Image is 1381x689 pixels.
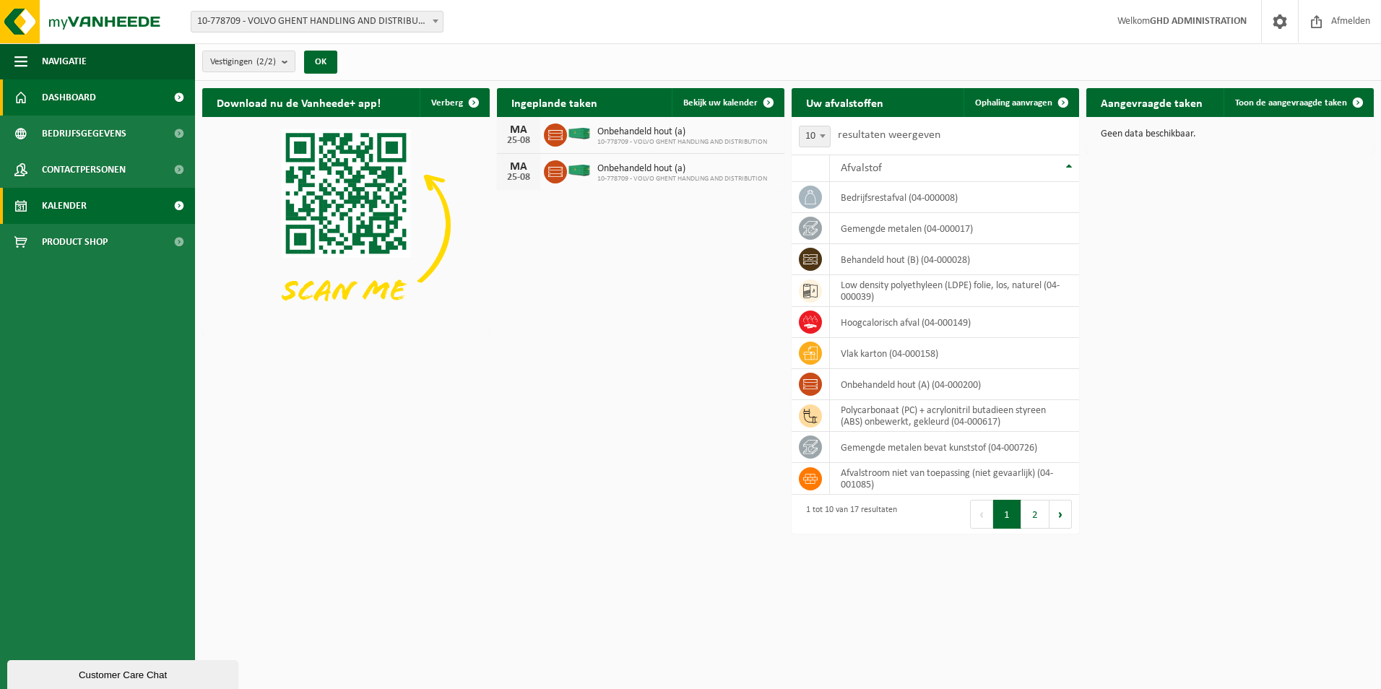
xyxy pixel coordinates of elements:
[838,129,940,141] label: resultaten weergeven
[191,11,443,32] span: 10-778709 - VOLVO GHENT HANDLING AND DISTRIBUTION - DESTELDONK
[42,116,126,152] span: Bedrijfsgegevens
[504,161,533,173] div: MA
[1235,98,1347,108] span: Toon de aangevraagde taken
[42,79,96,116] span: Dashboard
[1021,500,1049,529] button: 2
[964,88,1078,117] a: Ophaling aanvragen
[597,138,767,147] span: 10-778709 - VOLVO GHENT HANDLING AND DISTRIBUTION
[210,51,276,73] span: Vestigingen
[830,275,1079,307] td: low density polyethyleen (LDPE) folie, los, naturel (04-000039)
[830,338,1079,369] td: vlak karton (04-000158)
[256,57,276,66] count: (2/2)
[202,117,490,333] img: Download de VHEPlus App
[830,432,1079,463] td: gemengde metalen bevat kunststof (04-000726)
[830,244,1079,275] td: behandeld hout (B) (04-000028)
[672,88,783,117] a: Bekijk uw kalender
[1049,500,1072,529] button: Next
[799,498,897,530] div: 1 tot 10 van 17 resultaten
[597,126,767,138] span: Onbehandeld hout (a)
[504,173,533,183] div: 25-08
[567,127,592,140] img: HK-XC-40-GN-00
[683,98,758,108] span: Bekijk uw kalender
[830,463,1079,495] td: afvalstroom niet van toepassing (niet gevaarlijk) (04-001085)
[597,163,767,175] span: Onbehandeld hout (a)
[975,98,1052,108] span: Ophaling aanvragen
[420,88,488,117] button: Verberg
[567,164,592,177] img: HK-XC-40-GN-00
[830,400,1079,432] td: polycarbonaat (PC) + acrylonitril butadieen styreen (ABS) onbewerkt, gekleurd (04-000617)
[42,224,108,260] span: Product Shop
[431,98,463,108] span: Verberg
[597,175,767,183] span: 10-778709 - VOLVO GHENT HANDLING AND DISTRIBUTION
[830,182,1079,213] td: bedrijfsrestafval (04-000008)
[1150,16,1247,27] strong: GHD ADMINISTRATION
[1086,88,1217,116] h2: Aangevraagde taken
[1101,129,1359,139] p: Geen data beschikbaar.
[830,307,1079,338] td: hoogcalorisch afval (04-000149)
[42,43,87,79] span: Navigatie
[42,188,87,224] span: Kalender
[191,12,443,32] span: 10-778709 - VOLVO GHENT HANDLING AND DISTRIBUTION - DESTELDONK
[497,88,612,116] h2: Ingeplande taken
[7,657,241,689] iframe: chat widget
[504,136,533,146] div: 25-08
[800,126,830,147] span: 10
[993,500,1021,529] button: 1
[970,500,993,529] button: Previous
[841,162,882,174] span: Afvalstof
[202,88,395,116] h2: Download nu de Vanheede+ app!
[42,152,126,188] span: Contactpersonen
[504,124,533,136] div: MA
[799,126,831,147] span: 10
[304,51,337,74] button: OK
[792,88,898,116] h2: Uw afvalstoffen
[830,213,1079,244] td: gemengde metalen (04-000017)
[1224,88,1372,117] a: Toon de aangevraagde taken
[202,51,295,72] button: Vestigingen(2/2)
[830,369,1079,400] td: onbehandeld hout (A) (04-000200)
